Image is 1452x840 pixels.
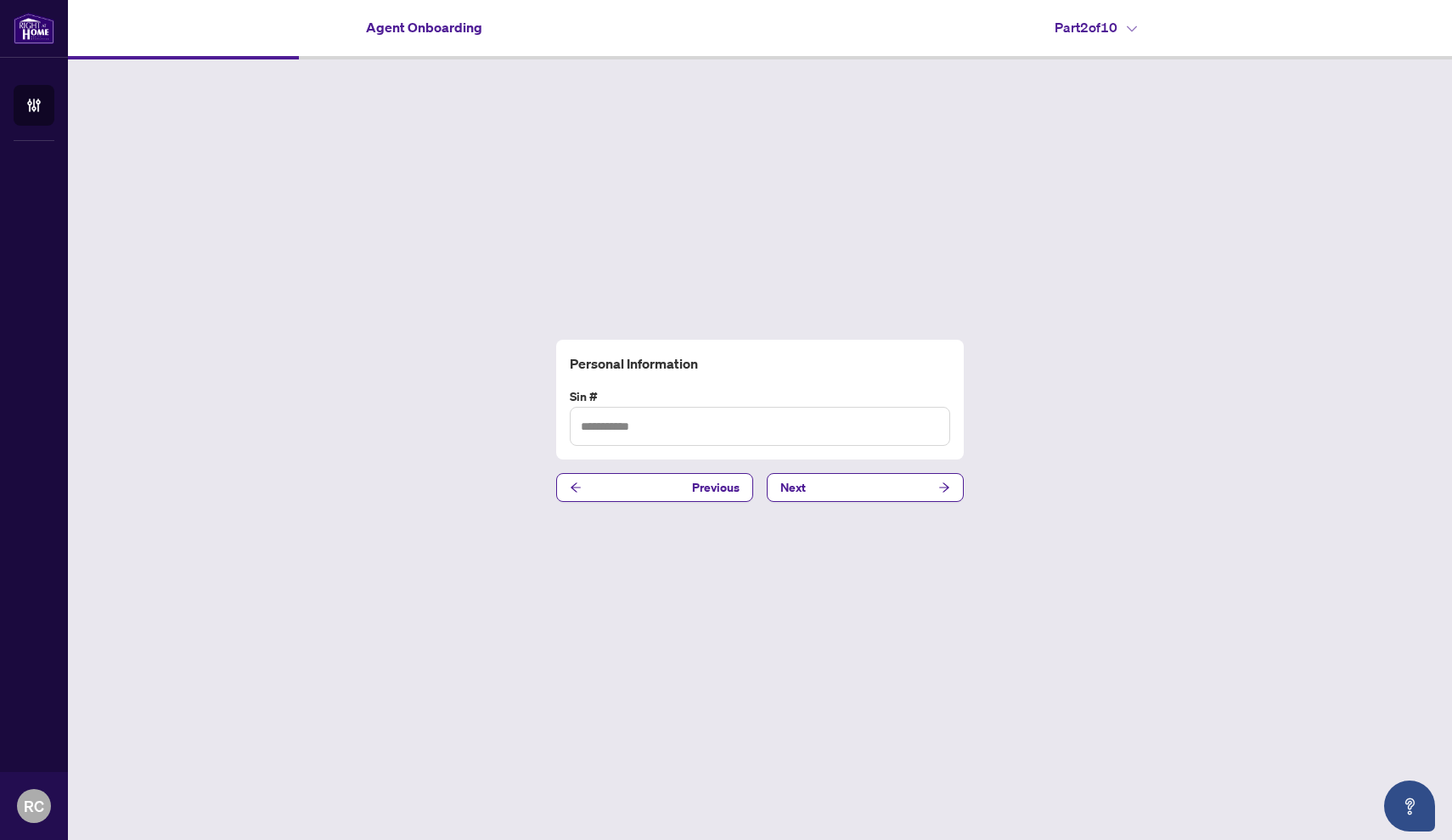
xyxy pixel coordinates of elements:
[570,353,950,374] h4: Personal Information
[692,474,740,501] span: Previous
[24,794,44,818] span: RC
[780,474,806,501] span: Next
[1384,781,1435,832] button: Open asap
[14,13,54,44] img: logo
[366,17,482,37] h4: Agent Onboarding
[570,482,582,493] span: arrow-left
[767,473,964,502] button: Next
[938,482,950,493] span: arrow-right
[1055,17,1137,37] h4: Part 2 of 10
[556,473,753,502] button: Previous
[570,387,950,406] label: Sin #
